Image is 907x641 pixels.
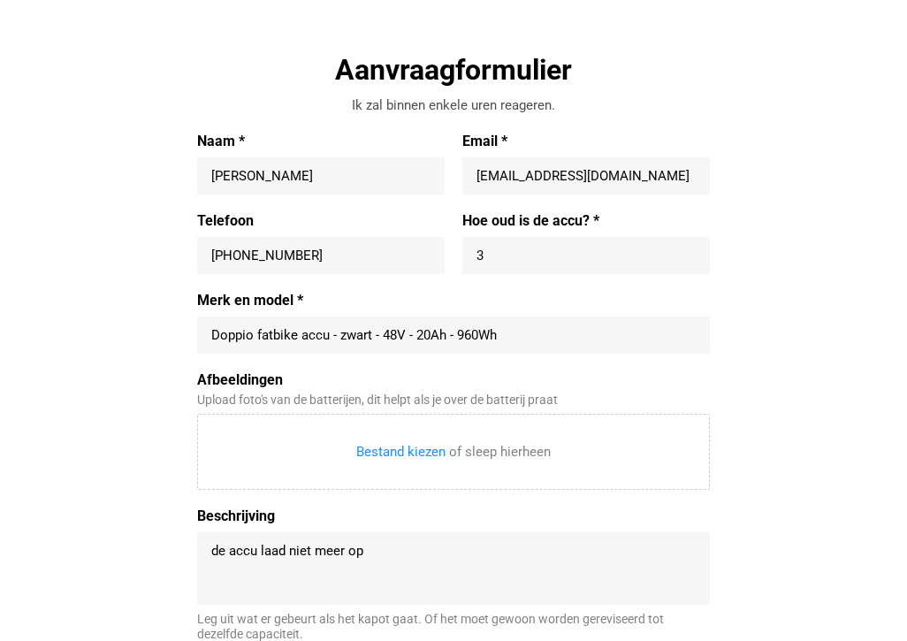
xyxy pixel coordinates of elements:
[462,133,710,150] label: Email *
[211,542,696,595] textarea: de accu laad niet meer op
[197,133,445,150] label: Naam *
[197,212,445,230] label: Telefoon
[197,371,710,389] label: Afbeeldingen
[211,326,696,344] input: Merk en model *
[197,393,710,408] div: Upload foto's van de batterijen, dit helpt als je over de batterij praat
[197,96,710,115] div: Ik zal binnen enkele uren reageren.
[462,212,710,230] label: Hoe oud is de accu? *
[211,247,431,264] input: +31 647493275
[197,51,710,88] div: Aanvraagformulier
[211,167,431,185] input: Naam *
[197,292,710,309] label: Merk en model *
[197,507,710,525] label: Beschrijving
[476,167,696,185] input: Email *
